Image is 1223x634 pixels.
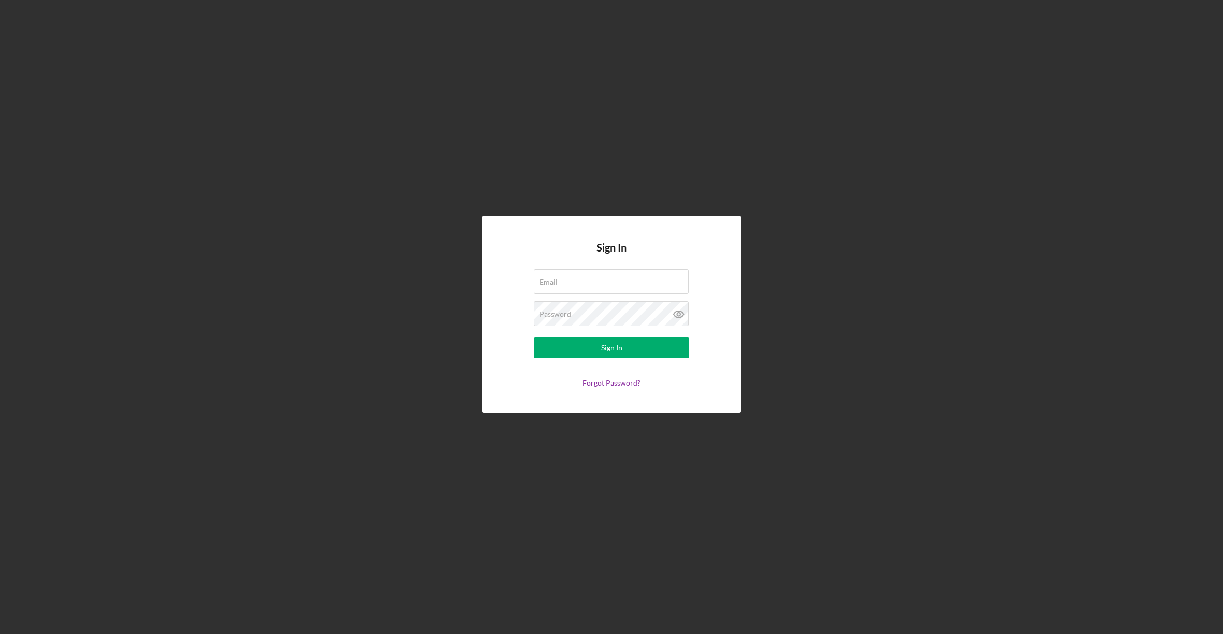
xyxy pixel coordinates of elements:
[583,378,640,387] a: Forgot Password?
[534,337,689,358] button: Sign In
[596,242,627,269] h4: Sign In
[540,310,571,318] label: Password
[601,337,622,358] div: Sign In
[540,278,558,286] label: Email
